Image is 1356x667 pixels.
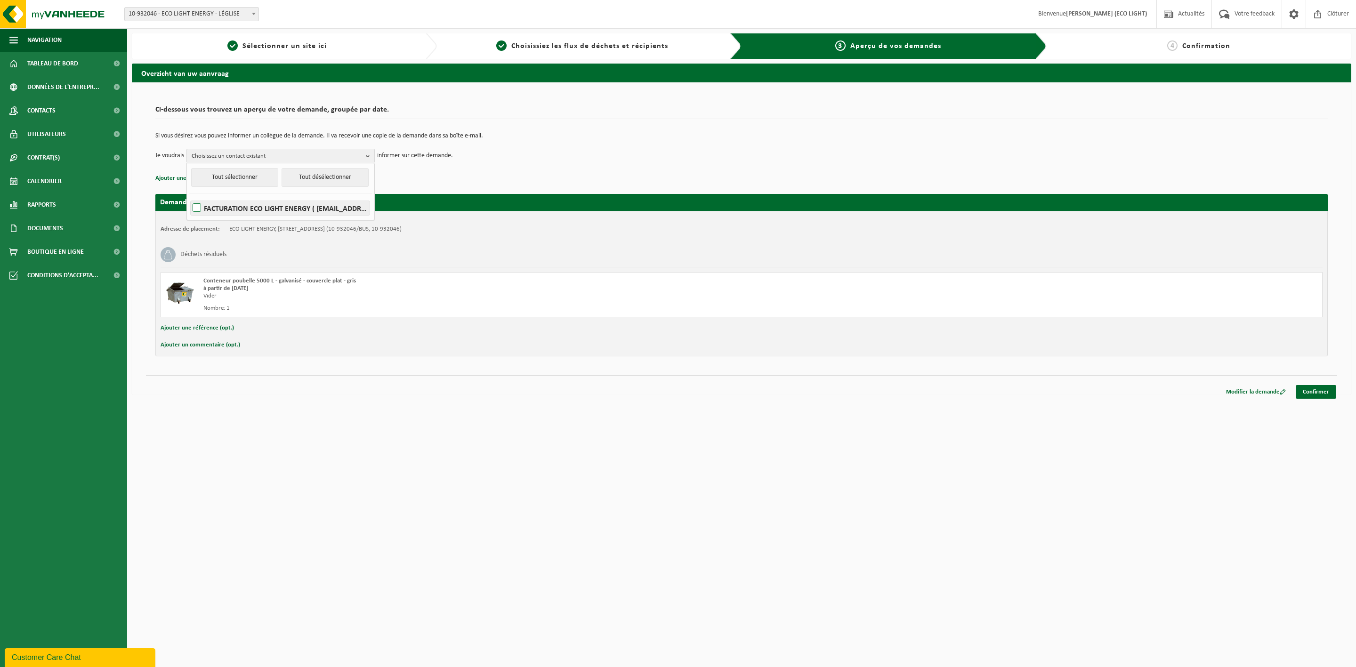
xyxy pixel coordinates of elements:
h2: Ci-dessous vous trouvez un aperçu de votre demande, groupée par date. [155,106,1328,119]
button: Ajouter une référence (opt.) [161,322,234,334]
strong: [PERSON_NAME] (ECO LIGHT) [1066,10,1147,17]
button: Choisissez un contact existant [186,149,375,163]
span: Aperçu de vos demandes [850,42,941,50]
span: Confirmation [1182,42,1230,50]
span: Utilisateurs [27,122,66,146]
button: Tout sélectionner [191,168,278,187]
a: 1Sélectionner un site ici [137,40,418,52]
p: Je voudrais [155,149,184,163]
span: Choisissiez les flux de déchets et récipients [511,42,668,50]
span: Conditions d'accepta... [27,264,98,287]
strong: Demande pour [DATE] [160,199,231,206]
a: Modifier la demande [1219,385,1293,399]
span: 4 [1167,40,1178,51]
button: Tout désélectionner [282,168,369,187]
div: Nombre: 1 [203,305,779,312]
span: 1 [227,40,238,51]
label: FACTURATION ECO LIGHT ENERGY ( [EMAIL_ADDRESS][DOMAIN_NAME] ) [191,201,370,215]
td: ECO LIGHT ENERGY, [STREET_ADDRESS] (10-932046/BUS, 10-932046) [229,225,402,233]
button: Ajouter une référence (opt.) [155,172,229,185]
h2: Overzicht van uw aanvraag [132,64,1351,82]
span: Données de l'entrepr... [27,75,99,99]
a: 2Choisissiez les flux de déchets et récipients [442,40,723,52]
span: Contrat(s) [27,146,60,169]
span: Contacts [27,99,56,122]
iframe: chat widget [5,646,157,667]
span: Conteneur poubelle 5000 L - galvanisé - couvercle plat - gris [203,278,356,284]
span: Documents [27,217,63,240]
button: Ajouter un commentaire (opt.) [161,339,240,351]
img: WB-5000-GAL-GY-01.png [166,277,194,305]
span: Calendrier [27,169,62,193]
span: Sélectionner un site ici [242,42,327,50]
span: Tableau de bord [27,52,78,75]
span: 2 [496,40,507,51]
span: Navigation [27,28,62,52]
span: Boutique en ligne [27,240,84,264]
div: Vider [203,292,779,300]
span: 10-932046 - ECO LIGHT ENERGY - LÉGLISE [124,7,259,21]
p: Si vous désirez vous pouvez informer un collègue de la demande. Il va recevoir une copie de la de... [155,133,1328,139]
span: 3 [835,40,846,51]
p: informer sur cette demande. [377,149,453,163]
strong: à partir de [DATE] [203,285,248,291]
span: 10-932046 - ECO LIGHT ENERGY - LÉGLISE [125,8,258,21]
span: Rapports [27,193,56,217]
a: Confirmer [1296,385,1336,399]
span: Choisissez un contact existant [192,149,362,163]
strong: Adresse de placement: [161,226,220,232]
h3: Déchets résiduels [180,247,226,262]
